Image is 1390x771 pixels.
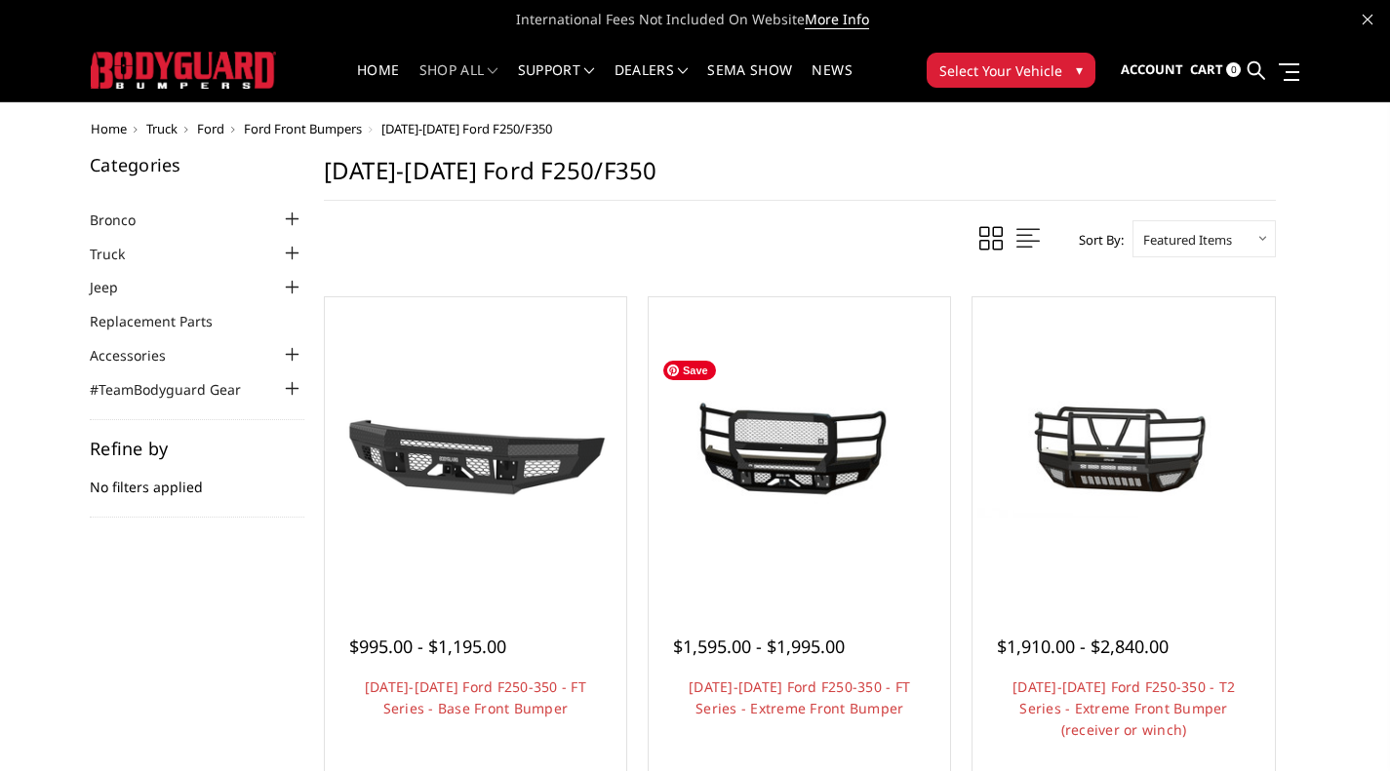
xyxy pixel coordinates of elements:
[997,635,1169,658] span: $1,910.00 - $2,840.00
[1226,62,1241,77] span: 0
[90,379,265,400] a: #TeamBodyguard Gear
[330,366,621,529] img: 2017-2022 Ford F250-350 - FT Series - Base Front Bumper
[90,244,149,264] a: Truck
[663,361,716,380] span: Save
[357,63,399,101] a: Home
[689,677,910,717] a: [DATE]-[DATE] Ford F250-350 - FT Series - Extreme Front Bumper
[927,53,1095,88] button: Select Your Vehicle
[1121,60,1183,78] span: Account
[90,277,142,297] a: Jeep
[1121,44,1183,96] a: Account
[381,120,552,137] span: [DATE]-[DATE] Ford F250/F350
[707,63,792,101] a: SEMA Show
[90,311,237,331] a: Replacement Parts
[654,302,945,594] a: 2017-2022 Ford F250-350 - FT Series - Extreme Front Bumper 2017-2022 Ford F250-350 - FT Series - ...
[244,120,362,137] a: Ford Front Bumpers
[1013,677,1235,739] a: [DATE]-[DATE] Ford F250-350 - T2 Series - Extreme Front Bumper (receiver or winch)
[1068,225,1124,254] label: Sort By:
[1190,44,1241,96] a: Cart 0
[90,440,304,518] div: No filters applied
[90,345,190,366] a: Accessories
[197,120,224,137] a: Ford
[805,10,869,29] a: More Info
[330,302,621,594] a: 2017-2022 Ford F250-350 - FT Series - Base Front Bumper
[812,63,852,101] a: News
[91,52,276,88] img: BODYGUARD BUMPERS
[977,302,1269,594] a: 2017-2022 Ford F250-350 - T2 Series - Extreme Front Bumper (receiver or winch) 2017-2022 Ford F25...
[90,440,304,457] h5: Refine by
[90,210,160,230] a: Bronco
[91,120,127,137] a: Home
[1190,60,1223,78] span: Cart
[518,63,595,101] a: Support
[615,63,689,101] a: Dealers
[324,156,1276,201] h1: [DATE]-[DATE] Ford F250/F350
[90,156,304,173] h5: Categories
[1076,59,1083,80] span: ▾
[673,635,845,658] span: $1,595.00 - $1,995.00
[146,120,178,137] a: Truck
[365,677,586,717] a: [DATE]-[DATE] Ford F250-350 - FT Series - Base Front Bumper
[939,60,1062,81] span: Select Your Vehicle
[349,635,506,658] span: $995.00 - $1,195.00
[419,63,498,101] a: shop all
